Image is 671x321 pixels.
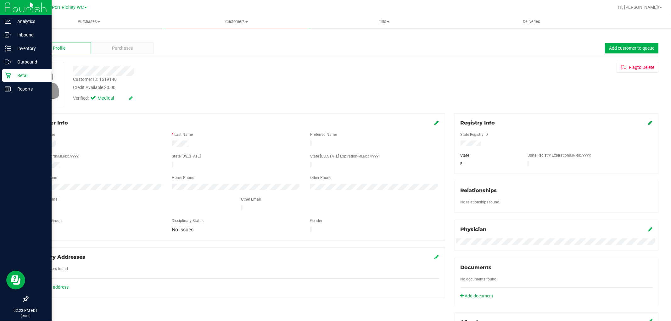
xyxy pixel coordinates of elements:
span: Physician [461,226,487,232]
span: Documents [461,264,492,270]
span: New Port Richey WC [42,5,84,10]
a: Customers [163,15,310,28]
inline-svg: Retail [5,72,11,79]
span: Profile [53,45,65,52]
p: Analytics [11,18,49,25]
span: (MM/DD/YYYY) [569,154,591,157]
span: $0.00 [104,85,115,90]
a: Purchases [15,15,163,28]
div: Credit Available: [73,84,384,91]
inline-svg: Inbound [5,32,11,38]
p: 02:23 PM EDT [3,308,49,313]
span: No Issues [172,227,194,233]
p: Inventory [11,45,49,52]
span: Tills [310,19,457,25]
a: Deliveries [458,15,605,28]
label: No relationships found. [461,199,500,205]
div: Verified: [73,95,133,102]
a: Tills [310,15,458,28]
label: Home Phone [172,175,194,180]
span: Relationships [461,187,497,193]
label: State [US_STATE] [172,153,201,159]
p: Inbound [11,31,49,39]
span: Purchases [112,45,133,52]
button: Flagto Delete [617,62,658,73]
inline-svg: Inventory [5,45,11,52]
span: Hi, [PERSON_NAME]! [618,5,659,10]
span: (MM/DD/YYYY) [357,155,379,158]
label: Gender [310,218,322,224]
label: Date of Birth [36,153,79,159]
p: [DATE] [3,313,49,318]
span: Add customer to queue [609,46,654,51]
label: Other Email [241,196,261,202]
span: Deliveries [514,19,549,25]
div: FL [456,161,523,167]
inline-svg: Reports [5,86,11,92]
label: State Registry Expiration [528,152,591,158]
p: Retail [11,72,49,79]
span: Registry Info [461,120,495,126]
span: Customers [163,19,310,25]
div: Customer ID: 1619140 [73,76,117,83]
p: Reports [11,85,49,93]
inline-svg: Outbound [5,59,11,65]
p: Outbound [11,58,49,66]
inline-svg: Analytics [5,18,11,25]
label: State Registry ID [461,132,488,137]
div: State [456,152,523,158]
label: Preferred Name [310,132,337,137]
button: Add customer to queue [605,43,658,53]
label: State [US_STATE] Expiration [310,153,379,159]
span: Delivery Addresses [34,254,85,260]
a: Add document [461,293,497,299]
label: Other Phone [310,175,331,180]
label: Last Name [175,132,193,137]
span: Purchases [15,19,163,25]
label: Disciplinary Status [172,218,204,224]
iframe: Resource center [6,271,25,290]
span: (MM/DD/YYYY) [57,155,79,158]
span: No documents found. [461,277,498,281]
span: Medical [98,95,123,102]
